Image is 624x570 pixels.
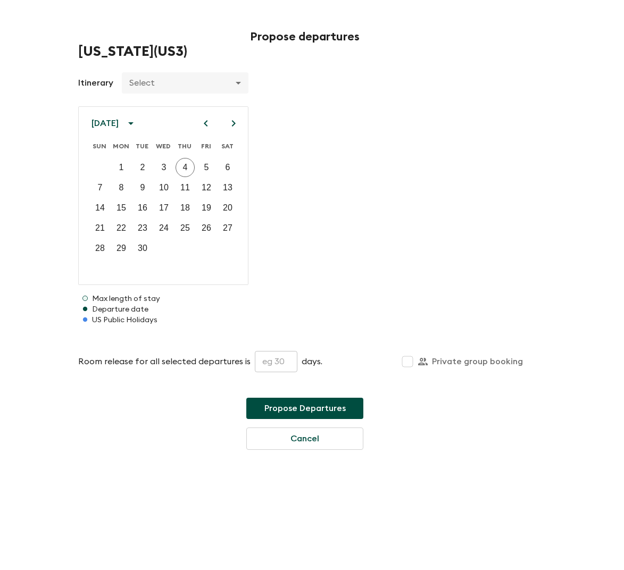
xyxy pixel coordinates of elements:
[197,114,215,132] button: Previous month
[180,222,190,234] p: 25
[122,114,140,132] button: calendar view is open, switch to year view
[255,351,297,372] input: eg 30
[223,202,232,214] p: 20
[223,181,232,194] p: 13
[78,294,531,304] p: Max length of stay
[226,161,230,174] p: 6
[78,355,251,368] p: Room release for all selected departures is
[129,77,231,89] p: Select
[95,222,105,234] p: 21
[78,72,113,94] p: Itinerary
[246,427,363,450] button: Cancel
[175,136,194,157] span: Thursday
[78,315,531,325] p: US Public Holidays
[117,242,126,255] p: 29
[159,181,169,194] p: 10
[78,304,531,315] p: Departure date
[140,161,145,174] p: 2
[183,161,188,174] p: 4
[159,202,169,214] p: 17
[196,136,215,157] span: Friday
[218,136,237,157] span: Saturday
[95,202,105,214] p: 14
[117,222,126,234] p: 22
[223,222,232,234] p: 27
[78,44,531,60] h1: [US_STATE] ( US3 )
[202,222,211,234] p: 26
[111,136,130,157] span: Monday
[90,136,109,157] span: Sunday
[138,242,147,255] p: 30
[119,161,124,174] p: 1
[202,202,211,214] p: 19
[95,242,105,255] p: 28
[98,181,103,194] p: 7
[132,136,152,157] span: Tuesday
[119,181,124,194] p: 8
[91,118,119,129] div: [DATE]
[154,136,173,157] span: Wednesday
[224,114,243,132] button: Next month
[202,181,211,194] p: 12
[138,222,147,234] p: 23
[117,202,126,214] p: 15
[78,30,531,44] h2: Propose departures
[159,222,169,234] p: 24
[246,398,363,419] button: Propose Departures
[302,355,322,368] p: days.
[162,161,167,174] p: 3
[180,181,190,194] p: 11
[138,202,147,214] p: 16
[180,202,190,214] p: 18
[432,355,523,368] p: Private group booking
[140,181,145,194] p: 9
[204,161,209,174] p: 5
